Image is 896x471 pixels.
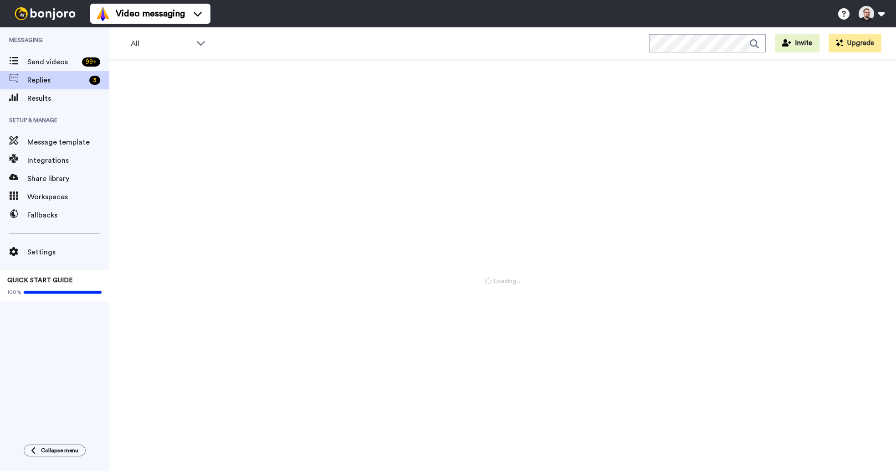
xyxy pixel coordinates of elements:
[27,155,109,166] span: Integrations
[7,289,21,296] span: 100%
[11,7,79,20] img: bj-logo-header-white.svg
[27,210,109,221] span: Fallbacks
[775,34,819,52] button: Invite
[27,192,109,202] span: Workspaces
[116,7,185,20] span: Video messaging
[485,277,520,286] span: Loading...
[27,93,109,104] span: Results
[27,75,86,86] span: Replies
[27,57,78,67] span: Send videos
[829,34,881,52] button: Upgrade
[24,445,86,456] button: Collapse menu
[131,38,192,49] span: All
[82,57,100,67] div: 99 +
[27,137,109,148] span: Message template
[96,6,110,21] img: vm-color.svg
[7,277,73,284] span: QUICK START GUIDE
[27,247,109,258] span: Settings
[41,447,78,454] span: Collapse menu
[27,173,109,184] span: Share library
[89,76,100,85] div: 3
